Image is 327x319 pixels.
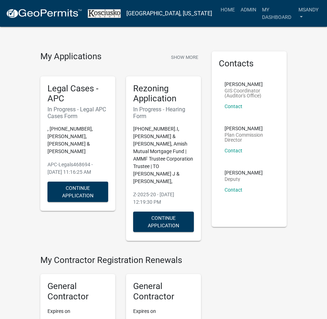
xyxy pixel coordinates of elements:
[238,3,259,16] a: Admin
[47,161,108,176] p: APC-Legals468694 - [DATE] 11:16:25 AM
[225,103,242,109] a: Contact
[133,83,194,104] h5: Rezoning Application
[218,3,238,16] a: Home
[133,281,194,302] h5: General Contractor
[133,308,194,315] p: Expires on
[168,51,201,63] button: Show More
[225,170,263,175] p: [PERSON_NAME]
[225,126,274,131] p: [PERSON_NAME]
[225,132,274,142] p: Plan Commission Director
[133,191,194,206] p: Z-2025-20 - [DATE] 12:19:30 PM
[225,88,274,98] p: GIS Coordinator (Auditor's Office)
[133,106,194,120] h6: In Progress - Hearing Form
[225,82,274,87] p: [PERSON_NAME]
[47,308,108,315] p: Expires on
[296,3,321,24] a: msandy
[47,125,108,155] p: , [PHONE_NUMBER], [PERSON_NAME],[PERSON_NAME] & [PERSON_NAME]
[126,7,212,20] a: [GEOGRAPHIC_DATA], [US_STATE]
[133,212,194,232] button: Continue Application
[133,125,194,185] p: [PHONE_NUMBER].I, [PERSON_NAME] & [PERSON_NAME], Amish Mutual Mortgage Fund | AMMF Trustee Corpor...
[40,51,101,62] h4: My Applications
[47,106,108,120] h6: In Progress - Legal APC Cases Form
[225,177,263,182] p: Deputy
[47,281,108,302] h5: General Contractor
[47,182,108,202] button: Continue Application
[225,187,242,193] a: Contact
[219,59,280,69] h5: Contacts
[47,83,108,104] h5: Legal Cases - APC
[259,3,296,24] a: My Dashboard
[40,255,201,265] h4: My Contractor Registration Renewals
[225,148,242,153] a: Contact
[88,9,121,18] img: Kosciusko County, Indiana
